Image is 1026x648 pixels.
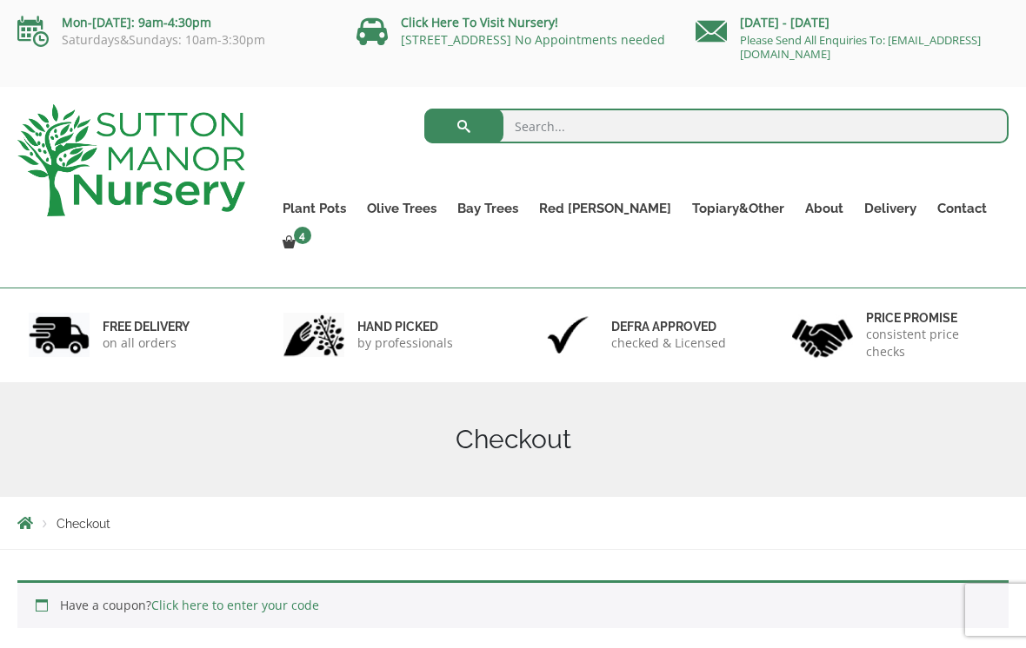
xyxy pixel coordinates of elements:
[611,319,726,334] h6: Defra approved
[740,32,981,62] a: Please Send All Enquiries To: [EMAIL_ADDRESS][DOMAIN_NAME]
[57,517,110,531] span: Checkout
[151,597,319,613] a: Click here to enter your code
[272,196,356,221] a: Plant Pots
[529,196,682,221] a: Red [PERSON_NAME]
[792,308,853,361] img: 4.jpg
[17,12,330,33] p: Mon-[DATE]: 9am-4:30pm
[866,310,998,326] h6: Price promise
[537,313,598,357] img: 3.jpg
[854,196,927,221] a: Delivery
[927,196,997,221] a: Contact
[17,104,245,216] img: logo
[294,227,311,244] span: 4
[17,580,1009,628] div: Have a coupon?
[17,33,330,47] p: Saturdays&Sundays: 10am-3:30pm
[17,424,1009,455] h1: Checkout
[401,31,665,48] a: [STREET_ADDRESS] No Appointments needed
[103,319,190,334] h6: FREE DELIVERY
[682,196,795,221] a: Topiary&Other
[17,516,1009,530] nav: Breadcrumbs
[795,196,854,221] a: About
[357,334,453,352] p: by professionals
[356,196,447,221] a: Olive Trees
[29,313,90,357] img: 1.jpg
[283,313,344,357] img: 2.jpg
[401,14,558,30] a: Click Here To Visit Nursery!
[357,319,453,334] h6: hand picked
[611,334,726,352] p: checked & Licensed
[447,196,529,221] a: Bay Trees
[424,109,1009,143] input: Search...
[696,12,1009,33] p: [DATE] - [DATE]
[866,326,998,360] p: consistent price checks
[103,334,190,352] p: on all orders
[272,231,316,255] a: 4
